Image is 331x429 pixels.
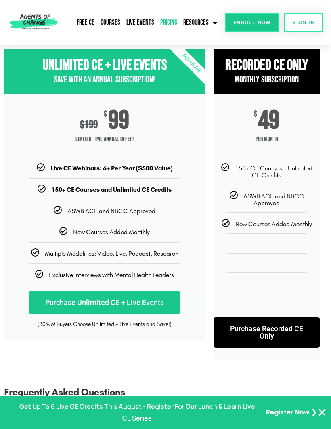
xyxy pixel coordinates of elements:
[235,164,312,179] span: 150+ CE Courses + Unlimited CE Credits
[233,20,271,25] span: Enroll Now
[73,228,150,236] span: New Courses Added Monthly
[4,57,205,74] h3: Unlimited CE + Live Events
[71,13,219,32] nav: Menu
[243,192,304,207] span: ASWB ACE and NBCC Approved
[284,13,323,32] a: SIGN IN
[214,131,320,147] span: per month
[80,118,84,131] span: $
[235,74,299,85] span: Monthly Subscription
[214,317,320,348] a: Purchase Recorded CE Only
[54,74,155,85] span: Save with an Annual Subscription!
[49,271,174,279] span: Exclusive Interviews with Mental Health Leaders
[51,186,172,193] b: 150+ CE Courses and Unlimited CE Credits
[29,291,180,314] a: Purchase Unlimited CE + Live Events
[80,118,98,131] div: 199
[158,13,179,32] a: Pricing
[45,250,178,257] span: Multiple Modalities: Video, Live, Podcast, Research
[317,408,327,417] button: Close Banner
[145,17,238,110] div: Popular
[108,110,129,131] span: 99
[75,13,96,32] a: Free CE
[181,13,219,32] a: Resources
[15,401,260,424] p: Get Up To 6 Live CE Credits This August - Register For Our Lunch & Learn Live CE Series
[225,13,279,32] a: Enroll Now
[4,131,205,147] span: Limited Time Annual Offer!
[4,385,327,408] h3: Frequently Asked Questions
[50,164,173,172] b: Live CE Webinars: 6+ Per Year ($500 Value)
[98,13,122,32] a: Courses
[104,110,107,118] span: $
[16,320,193,328] div: (80% of Buyers Choose Unlimited + Live Events and Save!)
[235,220,312,228] span: New Courses Added Monthly
[266,407,316,418] a: Register Now ❯
[258,110,279,131] span: 49
[292,20,315,25] span: SIGN IN
[254,110,257,118] span: $
[214,57,320,74] h3: RECORDED CE ONly
[67,207,155,215] span: ASWB ACE and NBCC Approved
[124,13,156,32] a: Live Events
